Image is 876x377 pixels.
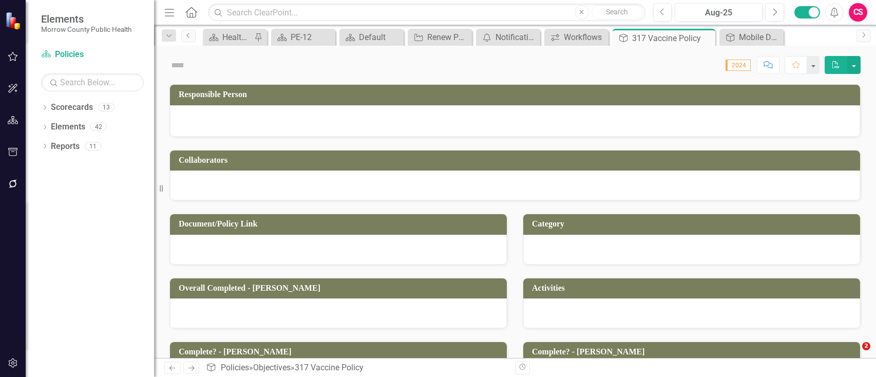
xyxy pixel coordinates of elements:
button: CS [849,3,867,22]
div: Aug-25 [678,7,759,19]
div: 42 [90,123,107,131]
div: Health Equity Plan [222,31,252,44]
span: Elements [41,13,131,25]
span: Search [606,8,628,16]
h3: Responsible Person [179,90,855,99]
h3: Complete? - [PERSON_NAME] [179,347,502,356]
a: Notifications [479,31,538,44]
a: Mobile Data Loggers [722,31,781,44]
h3: Activities [532,284,855,293]
div: Notifications [496,31,538,44]
iframe: Intercom live chat [841,342,866,367]
a: Scorecards [51,102,93,114]
a: Policies [41,49,144,61]
img: Not Defined [169,57,186,73]
input: Search Below... [41,73,144,91]
a: Renew Patagonia Account [410,31,469,44]
div: PE-12 [291,31,333,44]
div: Mobile Data Loggers [739,31,781,44]
div: 317 Vaccine Policy [295,363,364,372]
span: 2 [862,342,870,350]
a: Elements [51,121,85,133]
input: Search ClearPoint... [208,4,645,22]
div: Renew Patagonia Account [427,31,469,44]
img: ClearPoint Strategy [5,11,23,29]
a: Policies [221,363,249,372]
a: PE-12 [274,31,333,44]
h3: Complete? - [PERSON_NAME] [532,347,855,356]
div: Workflows [564,31,606,44]
button: Aug-25 [675,3,763,22]
h3: Document/Policy Link [179,219,502,229]
a: Default [342,31,401,44]
div: 13 [98,103,115,112]
div: Default [359,31,401,44]
h3: Collaborators [179,156,855,165]
small: Morrow County Public Health [41,25,131,33]
span: 2024 [726,60,751,71]
a: Reports [51,141,80,153]
div: » » [206,362,507,374]
h3: Category [532,219,855,229]
button: Search [592,5,643,20]
a: Health Equity Plan [205,31,252,44]
a: Workflows [547,31,606,44]
h3: Overall Completed - [PERSON_NAME] [179,284,502,293]
a: Objectives [253,363,291,372]
div: 11 [85,142,101,150]
div: 317 Vaccine Policy [632,32,713,45]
